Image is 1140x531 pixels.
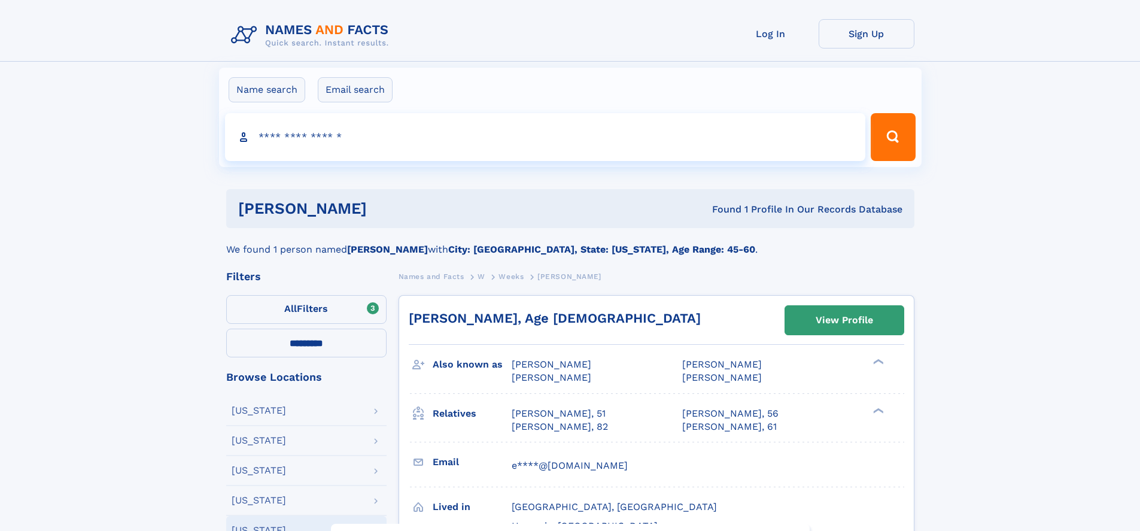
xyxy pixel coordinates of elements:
h3: Also known as [433,354,512,375]
a: Log In [723,19,819,48]
a: Names and Facts [399,269,464,284]
b: [PERSON_NAME] [347,244,428,255]
h3: Relatives [433,403,512,424]
b: City: [GEOGRAPHIC_DATA], State: [US_STATE], Age Range: 45-60 [448,244,755,255]
a: W [478,269,485,284]
span: [PERSON_NAME] [512,359,591,370]
a: View Profile [785,306,904,335]
div: ❯ [870,406,884,414]
input: search input [225,113,866,161]
span: [PERSON_NAME] [682,359,762,370]
div: [US_STATE] [232,466,286,475]
div: We found 1 person named with . [226,228,914,257]
h3: Lived in [433,497,512,517]
h1: [PERSON_NAME] [238,201,540,216]
div: View Profile [816,307,873,334]
h3: Email [433,452,512,472]
a: Weeks [498,269,524,284]
label: Name search [229,77,305,102]
div: [US_STATE] [232,436,286,445]
label: Email search [318,77,393,102]
a: [PERSON_NAME], 51 [512,407,606,420]
div: [US_STATE] [232,406,286,415]
div: Found 1 Profile In Our Records Database [539,203,902,216]
div: ❯ [870,358,884,366]
img: Logo Names and Facts [226,19,399,51]
label: Filters [226,295,387,324]
span: [PERSON_NAME] [682,372,762,383]
span: [PERSON_NAME] [512,372,591,383]
a: [PERSON_NAME], 61 [682,420,777,433]
a: Sign Up [819,19,914,48]
span: All [284,303,297,314]
a: [PERSON_NAME], 56 [682,407,779,420]
div: Filters [226,271,387,282]
a: [PERSON_NAME], Age [DEMOGRAPHIC_DATA] [409,311,701,326]
div: Browse Locations [226,372,387,383]
span: [GEOGRAPHIC_DATA], [GEOGRAPHIC_DATA] [512,501,717,512]
span: W [478,272,485,281]
span: Weeks [498,272,524,281]
span: [PERSON_NAME] [537,272,601,281]
div: [US_STATE] [232,496,286,505]
button: Search Button [871,113,915,161]
a: [PERSON_NAME], 82 [512,420,608,433]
